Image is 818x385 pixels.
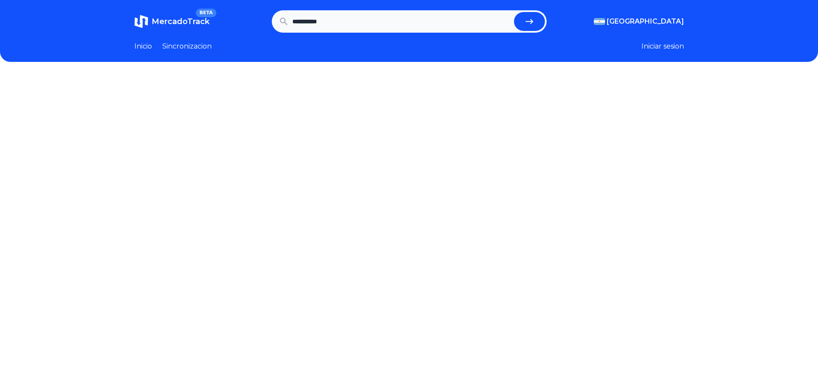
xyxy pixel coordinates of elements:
a: Inicio [134,41,152,52]
span: [GEOGRAPHIC_DATA] [607,16,684,27]
a: Sincronizacion [162,41,212,52]
img: MercadoTrack [134,15,148,28]
img: Argentina [594,18,605,25]
span: BETA [196,9,216,17]
button: [GEOGRAPHIC_DATA] [594,16,684,27]
button: Iniciar sesion [642,41,684,52]
a: MercadoTrackBETA [134,15,210,28]
span: MercadoTrack [152,17,210,26]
